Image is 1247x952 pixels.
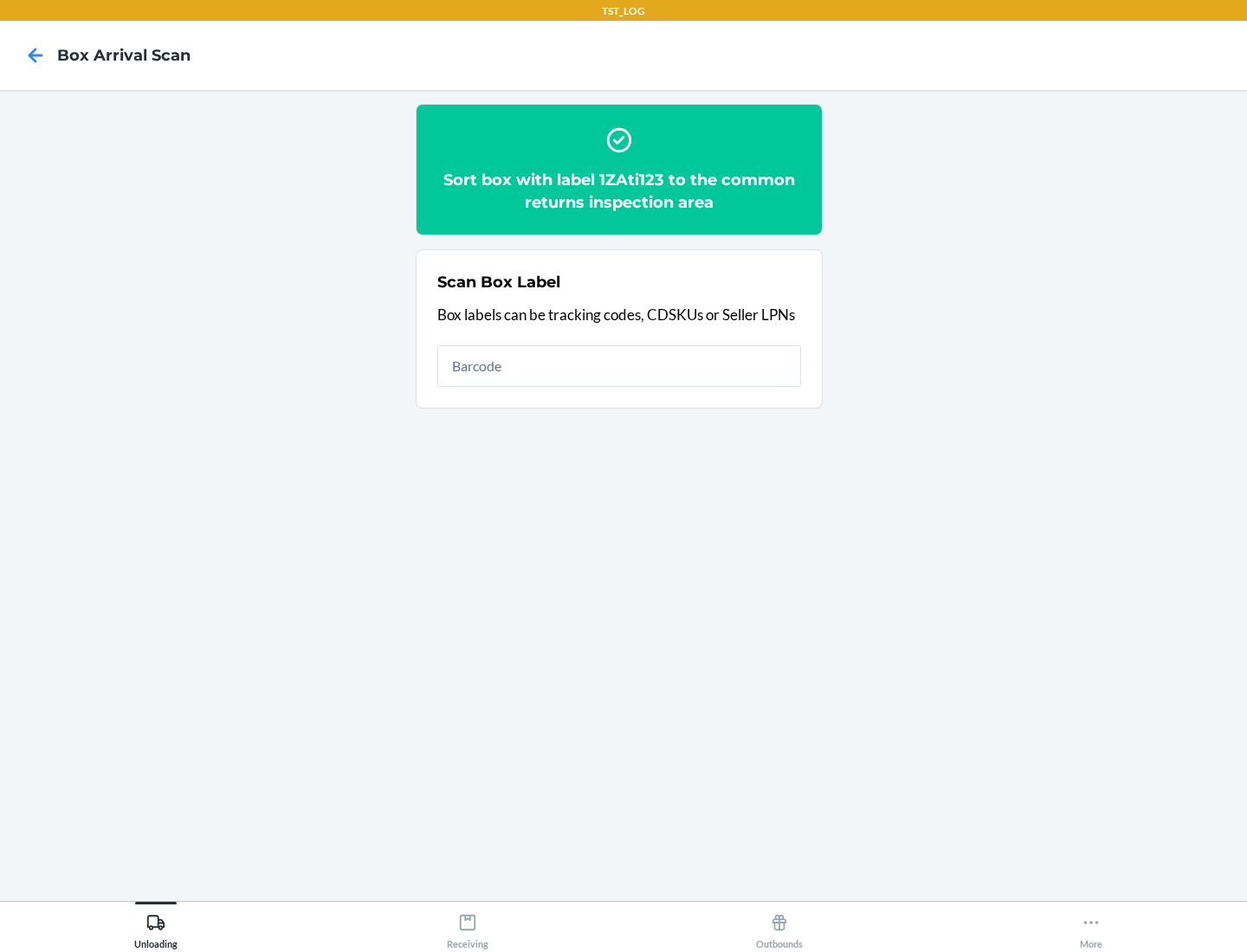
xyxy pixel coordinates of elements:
button: Receiving [312,902,623,949]
div: More [1080,906,1102,949]
div: Unloading [134,906,178,949]
button: More [935,902,1247,949]
h2: Sort box with label 1ZAti123 to the common returns inspection area [437,169,801,214]
p: Box labels can be tracking codes, CDSKUs or Seller LPNs [437,304,801,326]
input: Barcode [437,345,801,387]
div: Receiving [447,906,488,949]
h2: Scan Box Label [437,271,560,293]
h4: Box Arrival Scan [57,44,191,67]
p: TST_LOG [602,3,645,19]
div: Outbounds [756,906,803,949]
button: Outbounds [623,902,935,949]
